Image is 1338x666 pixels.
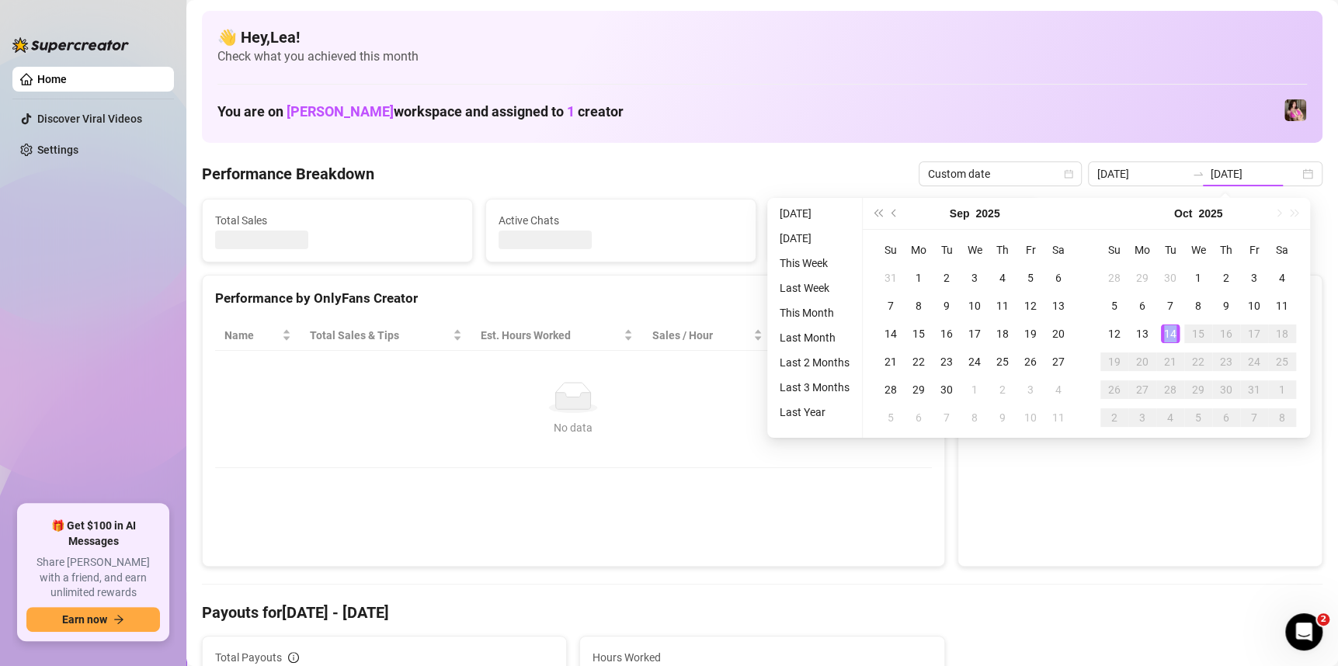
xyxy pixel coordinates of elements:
span: Custom date [928,162,1072,186]
span: Sales / Hour [652,327,750,344]
span: Check what you achieved this month [217,48,1307,65]
span: Earn now [62,613,107,626]
span: swap-right [1192,168,1204,180]
span: Total Sales [215,212,460,229]
div: Est. Hours Worked [481,327,621,344]
h1: You are on workspace and assigned to creator [217,103,624,120]
div: No data [231,419,916,436]
span: Name [224,327,279,344]
span: info-circle [288,652,299,663]
input: End date [1211,165,1299,182]
span: Messages Sent [782,212,1027,229]
th: Name [215,321,301,351]
input: Start date [1097,165,1186,182]
span: Active Chats [499,212,743,229]
span: Total Sales & Tips [310,327,449,344]
button: Earn nowarrow-right [26,607,160,632]
th: Chat Conversion [772,321,931,351]
a: Discover Viral Videos [37,113,142,125]
span: [PERSON_NAME] [287,103,394,120]
div: Performance by OnlyFans Creator [215,288,932,309]
span: 2 [1317,613,1329,626]
span: Share [PERSON_NAME] with a friend, and earn unlimited rewards [26,555,160,601]
span: Hours Worked [593,649,931,666]
span: Chat Conversion [781,327,909,344]
a: Home [37,73,67,85]
h4: Performance Breakdown [202,163,374,185]
span: Total Payouts [215,649,282,666]
a: Settings [37,144,78,156]
img: logo-BBDzfeDw.svg [12,37,129,53]
iframe: Intercom live chat [1285,613,1322,650]
img: Nanner [1284,99,1306,121]
h4: 👋 Hey, Lea ! [217,26,1307,48]
th: Total Sales & Tips [301,321,471,351]
span: to [1192,168,1204,180]
span: 1 [567,103,575,120]
h4: Payouts for [DATE] - [DATE] [202,602,1322,623]
span: 🎁 Get $100 in AI Messages [26,519,160,549]
th: Sales / Hour [642,321,772,351]
span: arrow-right [113,614,124,625]
div: Sales by OnlyFans Creator [971,288,1309,309]
span: calendar [1064,169,1073,179]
